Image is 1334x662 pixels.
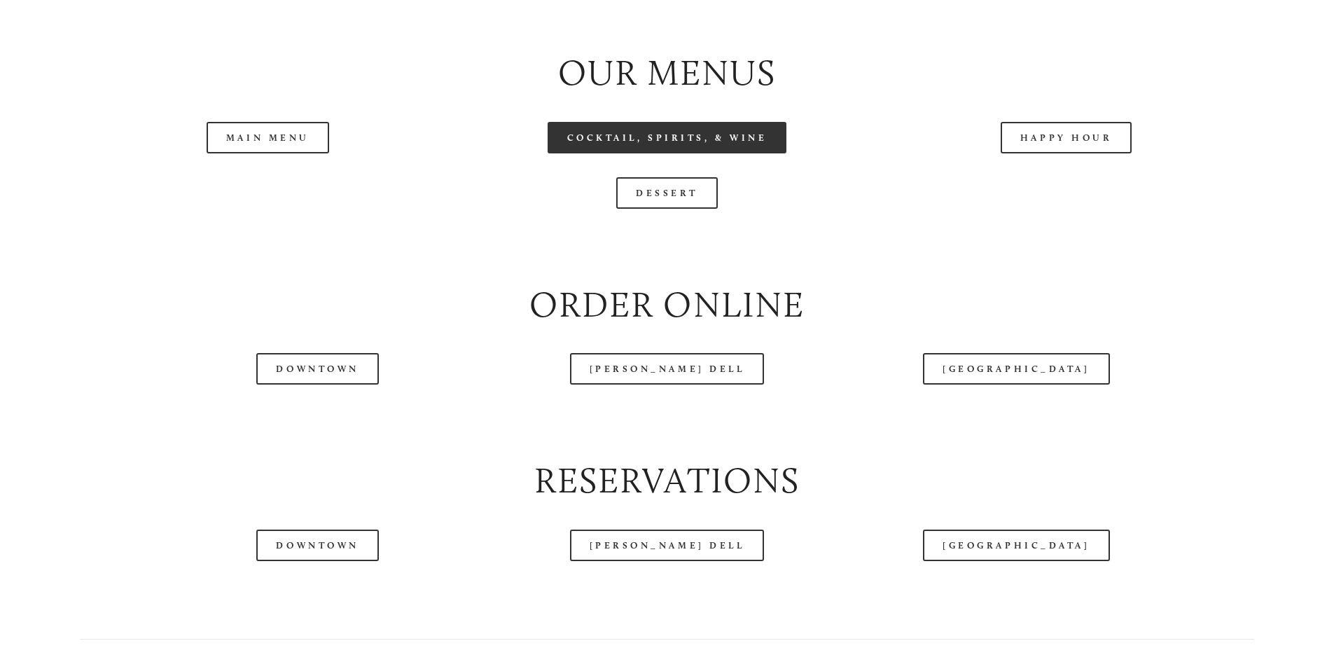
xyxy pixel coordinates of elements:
[616,177,718,209] a: Dessert
[80,280,1253,330] h2: Order Online
[570,353,765,385] a: [PERSON_NAME] Dell
[256,353,378,385] a: Downtown
[548,122,787,153] a: Cocktail, Spirits, & Wine
[1001,122,1132,153] a: Happy Hour
[923,530,1109,561] a: [GEOGRAPHIC_DATA]
[570,530,765,561] a: [PERSON_NAME] Dell
[923,353,1109,385] a: [GEOGRAPHIC_DATA]
[80,456,1253,506] h2: Reservations
[256,530,378,561] a: Downtown
[207,122,329,153] a: Main Menu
